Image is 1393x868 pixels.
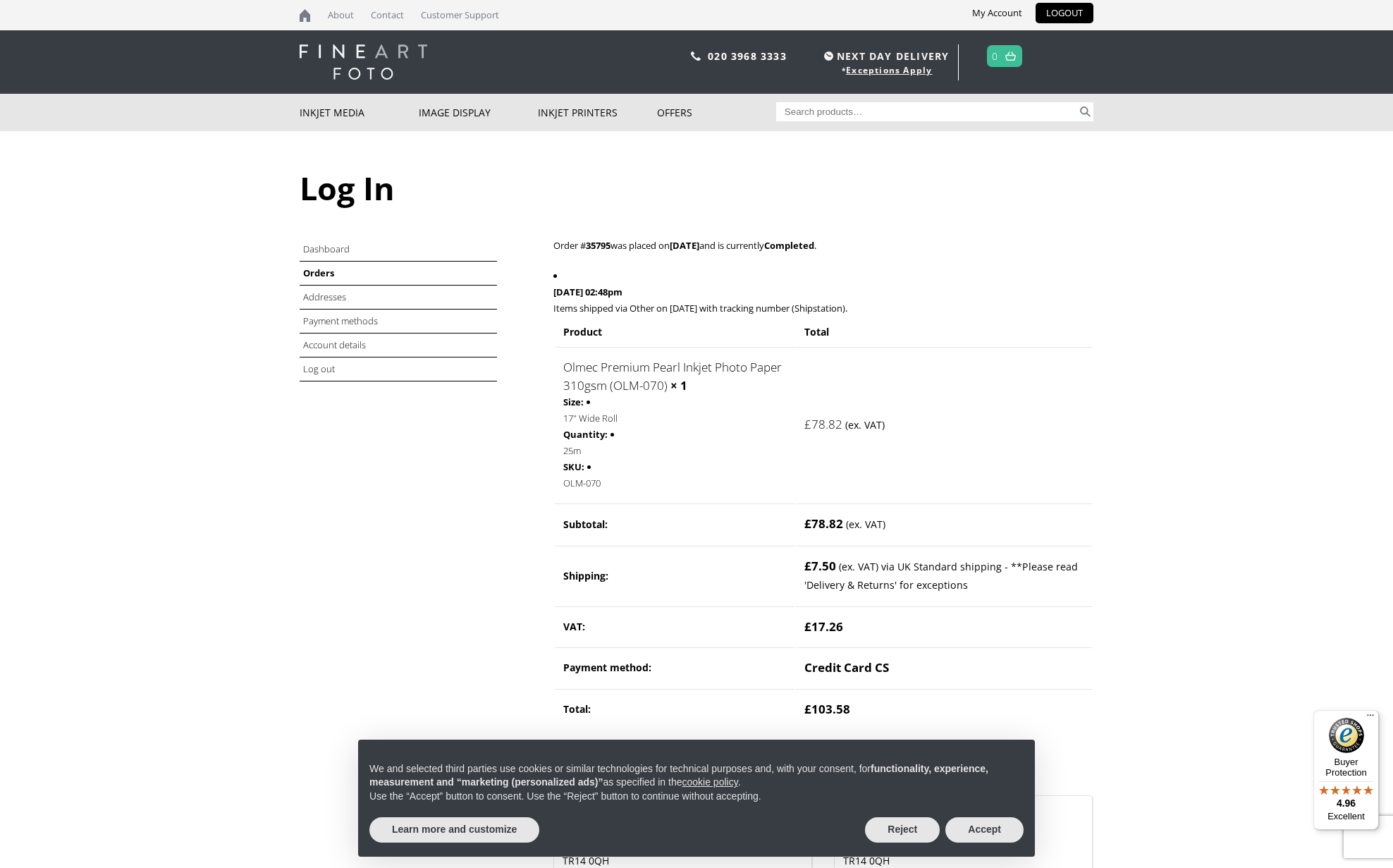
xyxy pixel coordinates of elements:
[708,49,787,63] a: 020 3968 3333
[369,817,539,843] button: Learn more and customize
[347,728,1046,868] div: Notice
[1329,718,1364,753] img: Trusted Shops Trustmark
[804,416,811,432] span: £
[563,427,608,443] strong: Quantity:
[1337,797,1356,809] span: 4.96
[369,763,988,788] strong: functionality, experience, measurement and “marketing (personalized ads)”
[1313,811,1379,822] p: Excellent
[1077,102,1093,121] button: Search
[1362,710,1379,727] button: Menu
[839,560,878,573] small: (ex. VAT)
[553,284,1093,300] p: [DATE] 02:48pm
[945,817,1024,843] button: Accept
[369,762,1024,790] p: We and selected third parties use cookies or similar technologies for technical purposes and, wit...
[555,318,794,346] th: Product
[824,51,833,61] img: time.svg
[670,239,699,252] mark: [DATE]
[804,618,843,635] span: 17.26
[804,701,850,717] span: 103.58
[553,300,1093,317] p: Items shipped via Other on [DATE] with tracking number (Shipstation).
[563,475,786,491] p: OLM-070
[846,518,885,531] small: (ex. VAT)
[303,362,335,375] a: Log out
[555,546,794,605] th: Shipping:
[804,558,811,574] span: £
[845,418,885,432] small: (ex. VAT)
[691,51,701,61] img: phone.svg
[682,776,738,788] a: cookie policy
[563,443,786,459] p: 25m
[804,558,836,574] span: 7.50
[865,817,940,843] button: Reject
[657,94,776,131] a: Offers
[303,314,378,327] a: Payment methods
[563,394,584,410] strong: Size:
[555,689,794,729] th: Total:
[300,44,427,80] img: logo-white.svg
[846,64,932,76] a: Exceptions Apply
[586,239,610,252] mark: 35795
[538,94,657,131] a: Inkjet Printers
[555,503,794,544] th: Subtotal:
[804,515,843,532] span: 78.82
[300,166,1093,209] h1: Log In
[776,102,1078,121] input: Search products…
[796,318,1092,346] th: Total
[563,359,782,393] a: Olmec Premium Pearl Inkjet Photo Paper 310gsm (OLM-070)
[796,647,1092,687] td: Credit Card CS
[303,291,346,303] a: Addresses
[1313,710,1379,830] button: Trusted Shops TrustmarkBuyer Protection4.96Excellent
[300,238,538,381] nav: Account pages
[1036,3,1093,23] a: LOGOUT
[303,243,350,255] a: Dashboard
[369,790,1024,804] p: Use the “Accept” button to consent. Use the “Reject” button to continue without accepting.
[804,701,811,717] span: £
[563,410,786,427] p: 17" Wide Roll
[764,239,814,252] mark: Completed
[419,94,538,131] a: Image Display
[804,560,1078,592] small: via UK Standard shipping - **Please read 'Delivery & Returns' for exceptions
[804,515,811,532] span: £
[804,618,811,635] span: £
[962,3,1033,23] a: My Account
[821,48,949,64] span: NEXT DAY DELIVERY
[553,238,1093,254] p: Order # was placed on and is currently .
[303,267,334,279] a: Orders
[303,338,366,351] a: Account details
[563,459,584,475] strong: SKU:
[804,416,842,432] bdi: 78.82
[555,606,794,647] th: VAT:
[555,647,794,687] th: Payment method:
[670,377,687,393] strong: × 1
[300,94,419,131] a: Inkjet Media
[1313,757,1379,778] p: Buyer Protection
[1005,51,1016,61] img: basket.svg
[992,46,998,66] a: 0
